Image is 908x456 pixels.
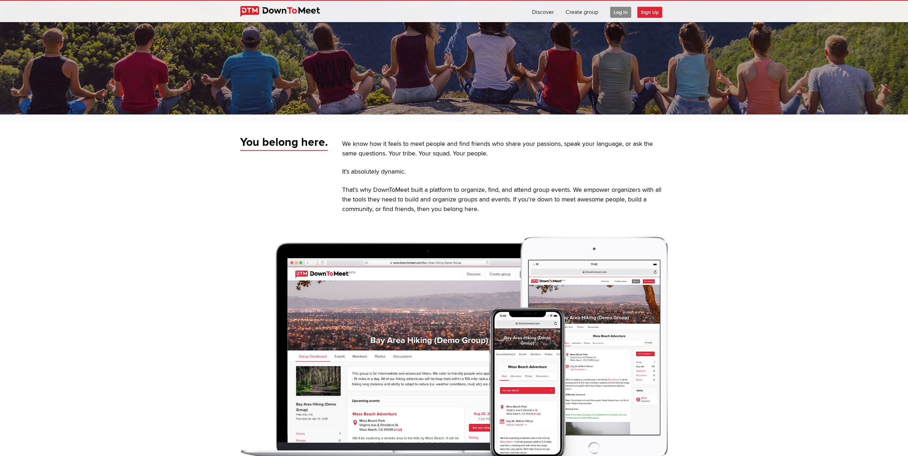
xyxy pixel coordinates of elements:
a: Log In [604,1,637,22]
a: Sign Up [637,1,668,22]
p: It’s absolutely dynamic. [342,167,668,177]
span: Log In [610,7,631,18]
p: That’s why DownToMeet built a platform to organize, find, and attend group events. We empower org... [342,185,668,214]
span: Sign Up [637,7,662,18]
p: We know how it feels to meet people and find friends who share your passions, speak your language... [342,139,668,159]
img: DownToMeet [240,6,331,17]
span: You belong here. [240,135,328,151]
a: Create group [560,1,604,22]
a: Discover [526,1,559,22]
